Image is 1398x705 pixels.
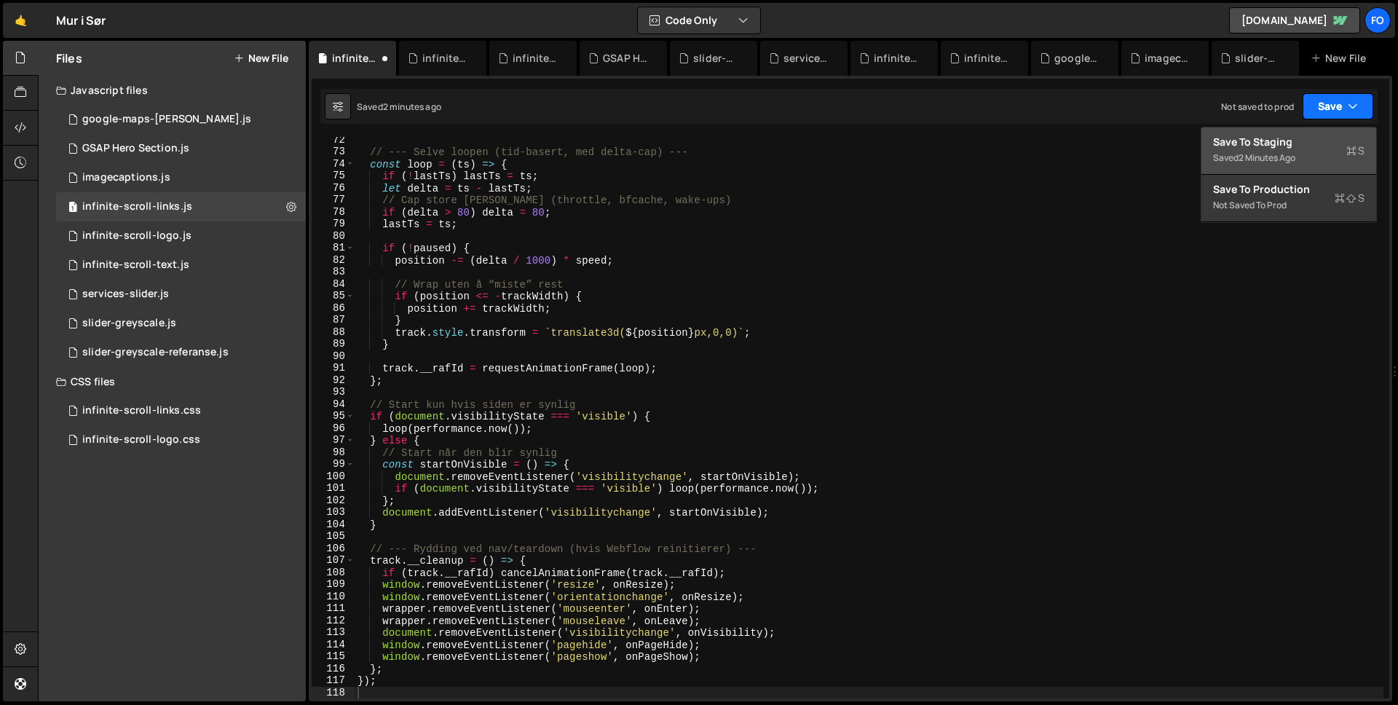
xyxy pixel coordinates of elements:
[312,230,355,243] div: 80
[312,206,355,218] div: 78
[783,51,830,66] div: services-slider.js
[638,7,760,34] button: Code Only
[422,51,469,66] div: infinite-scroll-links.css
[312,314,355,326] div: 87
[1221,101,1294,113] div: Not saved to prod
[312,374,355,387] div: 92
[312,615,355,627] div: 112
[1239,151,1295,164] div: 2 minutes ago
[312,254,355,267] div: 82
[56,105,306,134] div: 15856/44408.js
[312,687,355,699] div: 118
[1335,191,1365,205] span: S
[603,51,649,66] div: GSAP Hero Section.js
[693,51,740,66] div: slider-greyscale-referanse.js
[1054,51,1101,66] div: google-maps-[PERSON_NAME].js
[312,386,355,398] div: 93
[383,101,441,113] div: 2 minutes ago
[1201,127,1376,175] button: Save to StagingS Saved2 minutes ago
[312,362,355,374] div: 91
[82,113,251,126] div: google-maps-[PERSON_NAME].js
[39,76,306,105] div: Javascript files
[56,50,82,66] h2: Files
[56,221,306,251] div: 15856/44475.js
[312,302,355,315] div: 86
[1213,149,1365,167] div: Saved
[312,242,355,254] div: 81
[56,134,306,163] div: 15856/42251.js
[39,367,306,396] div: CSS files
[312,278,355,291] div: 84
[82,200,192,213] div: infinite-scroll-links.js
[312,602,355,615] div: 111
[56,309,306,338] div: 15856/42354.js
[312,446,355,459] div: 98
[82,259,189,272] div: infinite-scroll-text.js
[312,290,355,302] div: 85
[68,202,77,214] span: 1
[1213,135,1365,149] div: Save to Staging
[82,404,201,417] div: infinite-scroll-links.css
[312,182,355,194] div: 76
[82,433,200,446] div: infinite-scroll-logo.css
[1213,182,1365,197] div: Save to Production
[82,346,229,359] div: slider-greyscale-referanse.js
[1235,51,1281,66] div: slider-greyscale.js
[312,578,355,591] div: 109
[56,280,306,309] div: 15856/42255.js
[312,506,355,519] div: 103
[82,171,170,184] div: imagecaptions.js
[56,338,306,367] div: 15856/44486.js
[513,51,559,66] div: infinite-scroll-text.js
[1229,7,1360,34] a: [DOMAIN_NAME]
[82,288,169,301] div: services-slider.js
[1365,7,1391,34] a: Fo
[312,350,355,363] div: 90
[234,52,288,64] button: New File
[874,51,920,66] div: infinite-scroll-logo.js
[312,398,355,411] div: 94
[312,146,355,158] div: 73
[312,626,355,639] div: 113
[56,396,306,425] div: 15856/45042.css
[312,434,355,446] div: 97
[312,266,355,278] div: 83
[312,422,355,435] div: 96
[56,12,106,29] div: Mur i Sør
[312,194,355,206] div: 77
[312,663,355,675] div: 116
[312,639,355,651] div: 114
[82,142,189,155] div: GSAP Hero Section.js
[1311,51,1372,66] div: New File
[56,251,306,280] div: 15856/42353.js
[56,425,306,454] div: 15856/44474.css
[312,218,355,230] div: 79
[1346,143,1365,158] span: S
[1213,197,1365,214] div: Not saved to prod
[312,543,355,555] div: 106
[56,192,306,221] div: 15856/45045.js
[312,482,355,495] div: 101
[312,519,355,531] div: 104
[312,470,355,483] div: 100
[332,51,379,66] div: infinite-scroll-links.js
[312,458,355,470] div: 99
[312,326,355,339] div: 88
[56,163,306,192] div: 15856/44399.js
[357,101,441,113] div: Saved
[312,495,355,507] div: 102
[1303,93,1373,119] button: Save
[312,650,355,663] div: 115
[312,410,355,422] div: 95
[312,554,355,567] div: 107
[1145,51,1191,66] div: imagecaptions.js
[1201,175,1376,222] button: Save to ProductionS Not saved to prod
[964,51,1011,66] div: infinite-scroll-logo.css
[3,3,39,38] a: 🤙
[82,317,176,330] div: slider-greyscale.js
[82,229,191,243] div: infinite-scroll-logo.js
[312,567,355,579] div: 108
[312,170,355,182] div: 75
[312,591,355,603] div: 110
